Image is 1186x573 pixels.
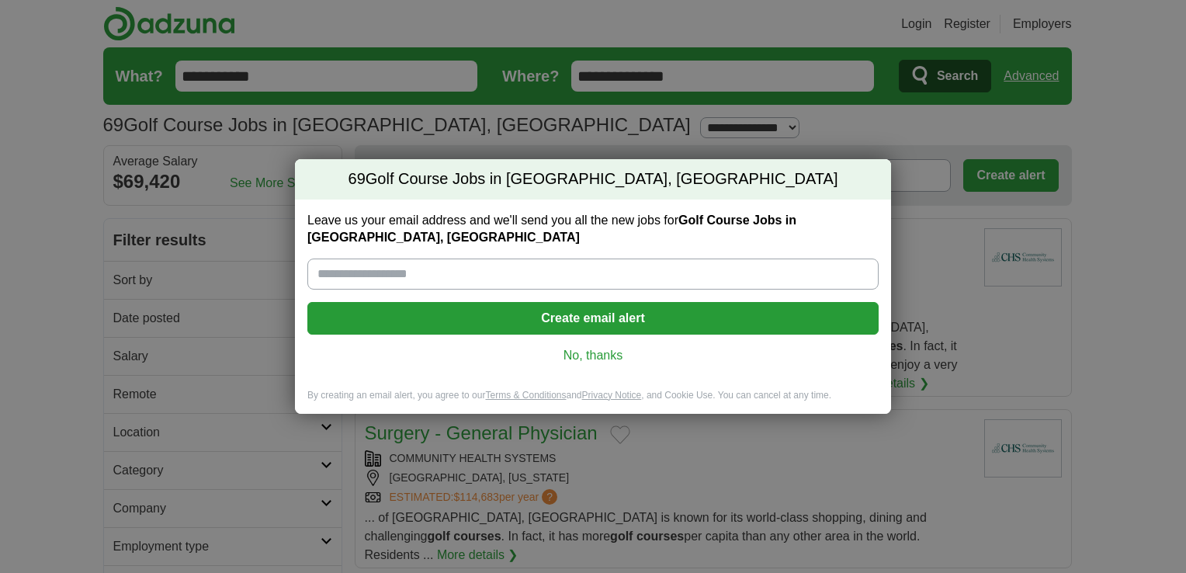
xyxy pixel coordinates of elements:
a: Terms & Conditions [485,390,566,401]
strong: Golf Course Jobs in [GEOGRAPHIC_DATA], [GEOGRAPHIC_DATA] [307,214,796,244]
label: Leave us your email address and we'll send you all the new jobs for [307,212,879,246]
h2: Golf Course Jobs in [GEOGRAPHIC_DATA], [GEOGRAPHIC_DATA] [295,159,891,200]
div: By creating an email alert, you agree to our and , and Cookie Use. You can cancel at any time. [295,389,891,415]
span: 69 [349,168,366,190]
button: Create email alert [307,302,879,335]
a: Privacy Notice [582,390,642,401]
a: No, thanks [320,347,866,364]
